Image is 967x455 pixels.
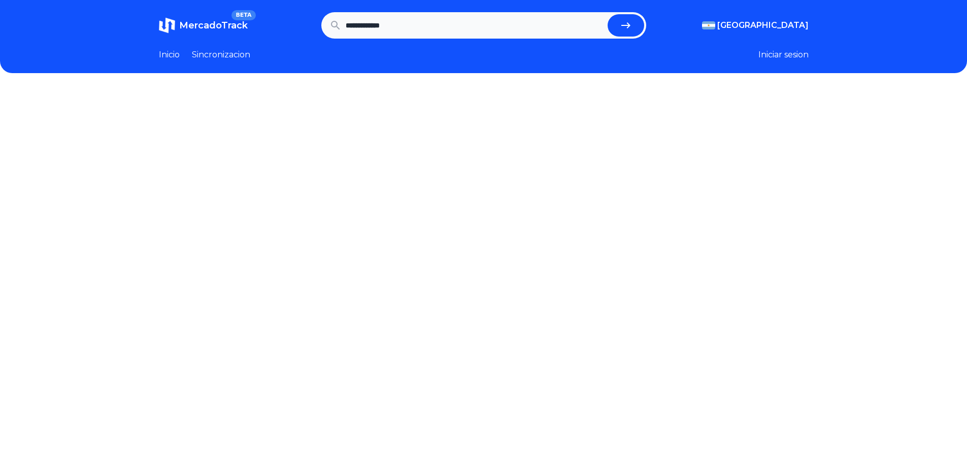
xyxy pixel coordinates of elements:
a: MercadoTrackBETA [159,17,248,34]
button: Iniciar sesion [758,49,809,61]
img: MercadoTrack [159,17,175,34]
img: Argentina [702,21,715,29]
span: BETA [231,10,255,20]
span: MercadoTrack [179,20,248,31]
a: Inicio [159,49,180,61]
a: Sincronizacion [192,49,250,61]
span: [GEOGRAPHIC_DATA] [717,19,809,31]
button: [GEOGRAPHIC_DATA] [702,19,809,31]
